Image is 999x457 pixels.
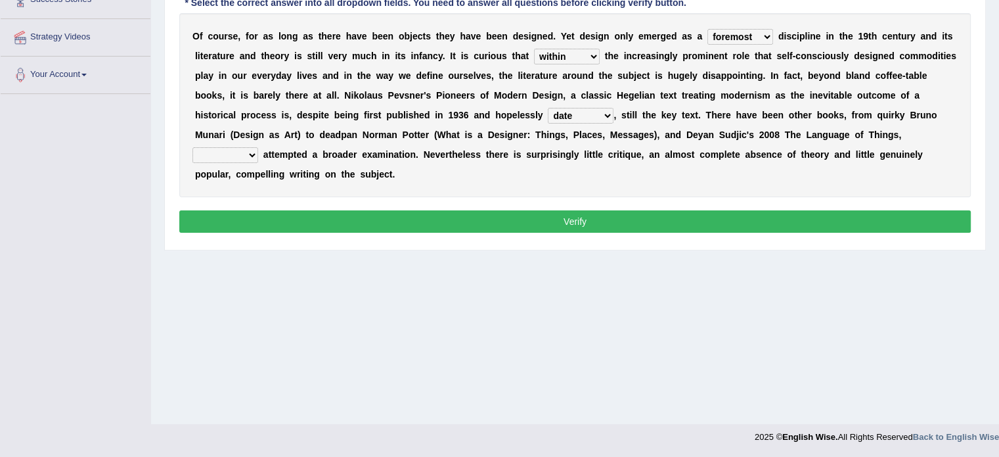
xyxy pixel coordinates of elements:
b: a [466,31,471,41]
b: l [318,51,321,61]
b: e [327,31,332,41]
b: i [826,31,828,41]
b: y [843,51,849,61]
b: l [625,31,628,41]
b: f [419,51,422,61]
b: t [319,31,322,41]
b: e [638,31,644,41]
b: s [523,31,529,41]
b: m [918,51,926,61]
b: a [383,70,388,81]
b: r [732,51,736,61]
b: f [200,31,203,41]
b: O [192,31,200,41]
b: l [805,31,807,41]
b: t [605,51,608,61]
b: e [383,31,388,41]
b: i [382,51,384,61]
b: o [736,51,742,61]
b: f [427,70,430,81]
b: u [360,51,366,61]
b: a [203,70,208,81]
b: n [878,51,884,61]
b: n [432,70,438,81]
b: h [321,31,327,41]
b: e [438,70,443,81]
b: c [632,51,637,61]
b: u [238,70,244,81]
b: e [229,51,234,61]
b: o [927,51,933,61]
b: i [395,51,397,61]
b: l [670,51,673,61]
b: e [744,51,749,61]
b: o [448,70,454,81]
b: h [758,51,764,61]
b: t [868,31,872,41]
b: i [596,31,598,41]
b: e [378,31,383,41]
b: s [687,31,692,41]
b: n [384,51,390,61]
b: e [336,31,341,41]
b: c [795,51,801,61]
b: a [422,51,428,61]
b: i [315,51,318,61]
b: t [525,51,529,61]
b: p [195,70,201,81]
b: d [671,31,677,41]
b: n [502,31,508,41]
b: g [531,31,537,41]
b: e [366,70,371,81]
a: Your Account [1,57,150,89]
b: i [529,31,531,41]
b: a [763,51,768,61]
b: t [571,31,575,41]
b: a [521,51,526,61]
b: p [799,31,805,41]
b: a [646,51,651,61]
b: e [585,31,590,41]
b: o [281,31,287,41]
b: s [297,51,302,61]
b: e [848,31,853,41]
b: v [328,51,333,61]
b: l [841,51,844,61]
b: h [608,51,613,61]
b: u [479,51,485,61]
b: i [942,31,944,41]
b: h [515,51,521,61]
b: d [931,31,937,41]
b: i [624,51,627,61]
b: i [430,70,432,81]
b: l [200,70,203,81]
b: u [454,70,460,81]
b: s [307,51,312,61]
b: j [410,31,412,41]
b: y [208,70,213,81]
b: r [254,31,257,41]
b: r [906,31,910,41]
b: p [682,51,688,61]
b: 1 [858,31,863,41]
b: i [488,51,491,61]
b: v [302,70,307,81]
b: g [292,31,298,41]
b: u [496,51,502,61]
b: i [656,51,659,61]
b: r [460,70,463,81]
b: s [836,51,841,61]
b: a [920,31,925,41]
b: n [537,31,543,41]
b: Y [561,31,567,41]
b: e [860,51,865,61]
b: e [640,51,646,61]
b: e [468,70,474,81]
b: h [346,31,352,41]
b: o [491,51,497,61]
b: o [275,51,280,61]
b: l [742,51,744,61]
b: y [673,51,678,61]
b: n [221,70,227,81]
b: i [938,51,941,61]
